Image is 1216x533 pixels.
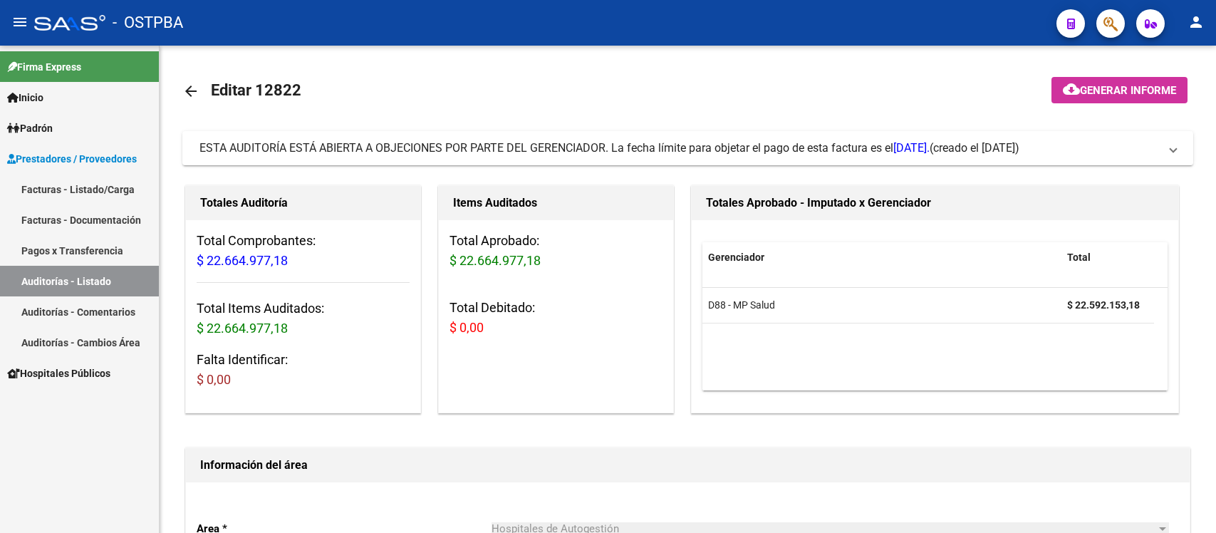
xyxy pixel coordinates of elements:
[449,320,484,335] span: $ 0,00
[7,366,110,381] span: Hospitales Públicos
[1168,485,1202,519] iframe: Intercom live chat
[182,131,1193,165] mat-expansion-panel-header: ESTA AUDITORÍA ESTÁ ABIERTA A OBJECIONES POR PARTE DEL GERENCIADOR. La fecha límite para objetar ...
[200,192,406,214] h1: Totales Auditoría
[11,14,28,31] mat-icon: menu
[199,141,930,155] span: ESTA AUDITORÍA ESTÁ ABIERTA A OBJECIONES POR PARTE DEL GERENCIADOR. La fecha límite para objetar ...
[197,231,410,271] h3: Total Comprobantes:
[1063,81,1080,98] mat-icon: cloud_download
[211,81,301,99] span: Editar 12822
[930,140,1019,156] span: (creado el [DATE])
[197,350,410,390] h3: Falta Identificar:
[449,253,541,268] span: $ 22.664.977,18
[197,299,410,338] h3: Total Items Auditados:
[1067,252,1091,263] span: Total
[7,151,137,167] span: Prestadores / Proveedores
[1188,14,1205,31] mat-icon: person
[708,252,764,263] span: Gerenciador
[702,242,1061,273] datatable-header-cell: Gerenciador
[1080,84,1176,97] span: Generar informe
[449,231,662,271] h3: Total Aprobado:
[706,192,1165,214] h1: Totales Aprobado - Imputado x Gerenciador
[197,253,288,268] span: $ 22.664.977,18
[1061,242,1154,273] datatable-header-cell: Total
[197,321,288,336] span: $ 22.664.977,18
[113,7,183,38] span: - OSTPBA
[7,120,53,136] span: Padrón
[7,90,43,105] span: Inicio
[200,454,1175,477] h1: Información del área
[1067,299,1140,311] strong: $ 22.592.153,18
[453,192,659,214] h1: Items Auditados
[197,372,231,387] span: $ 0,00
[1051,77,1188,103] button: Generar informe
[708,299,775,311] span: D88 - MP Salud
[893,141,930,155] span: [DATE].
[449,298,662,338] h3: Total Debitado:
[182,83,199,100] mat-icon: arrow_back
[7,59,81,75] span: Firma Express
